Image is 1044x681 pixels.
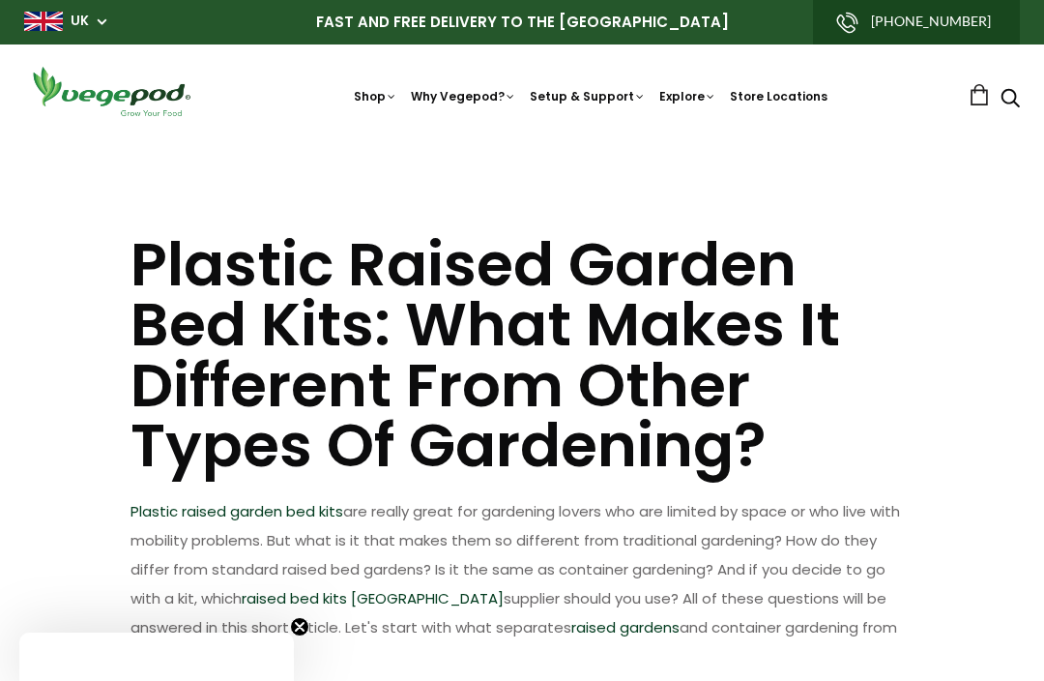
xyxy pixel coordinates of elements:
[530,88,646,104] a: Setup & Support
[130,235,913,476] h1: Plastic Raised Garden Bed Kits: What Makes It Different From Other Types Of Gardening?
[290,617,309,637] button: Close teaser
[71,12,89,31] a: UK
[130,501,343,521] a: Plastic raised garden bed kits
[354,88,397,104] a: Shop
[130,497,913,671] p: are really great for gardening lovers who are limited by space or who live with mobility problems...
[24,12,63,31] img: gb_large.png
[1000,90,1020,110] a: Search
[571,617,680,637] a: raised gardens
[730,88,827,104] a: Store Locations
[24,64,198,119] img: Vegepod
[19,633,294,681] div: Close teaser
[242,588,504,608] a: raised bed kits [GEOGRAPHIC_DATA]
[659,88,716,104] a: Explore
[411,88,516,104] a: Why Vegepod?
